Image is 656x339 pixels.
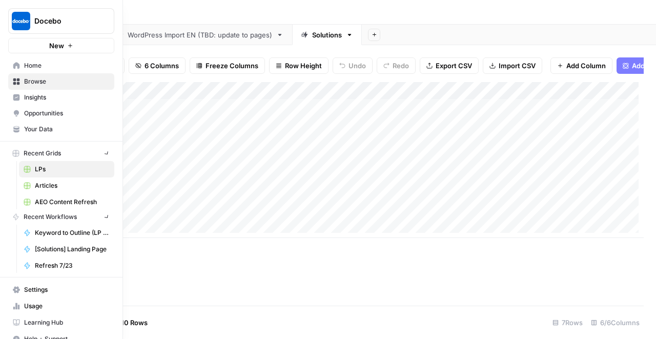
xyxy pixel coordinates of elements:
span: Settings [24,285,110,294]
a: LPs [19,161,114,177]
span: Opportunities [24,109,110,118]
span: Import CSV [499,61,536,71]
span: Export CSV [436,61,472,71]
a: Home [8,57,114,74]
img: Docebo Logo [12,12,30,30]
span: Redo [393,61,409,71]
span: [Solutions] Landing Page [35,245,110,254]
button: 6 Columns [129,57,186,74]
span: Refresh 7/23 [35,261,110,270]
button: Export CSV [420,57,479,74]
span: New [49,41,64,51]
span: 6 Columns [145,61,179,71]
span: Browse [24,77,110,86]
a: Refresh 7/23 [19,257,114,274]
span: Your Data [24,125,110,134]
span: Undo [348,61,366,71]
a: AEO Content Refresh [19,194,114,210]
span: Articles [35,181,110,190]
a: Solutions [292,25,362,45]
a: Articles [19,177,114,194]
div: 7 Rows [548,314,587,331]
div: Solutions [312,30,342,40]
button: Row Height [269,57,329,74]
a: Keyword to Outline (LP version) [19,225,114,241]
a: Settings [8,282,114,298]
button: Recent Workflows [8,209,114,225]
a: Insights [8,89,114,106]
span: Insights [24,93,110,102]
button: Workspace: Docebo [8,8,114,34]
button: Redo [377,57,416,74]
div: 6/6 Columns [587,314,644,331]
span: Learning Hub [24,318,110,327]
a: Your Data [8,121,114,137]
a: [Solutions] Landing Page [19,241,114,257]
span: Add 10 Rows [107,317,148,328]
button: Add Column [550,57,612,74]
span: AEO Content Refresh [35,197,110,207]
button: Import CSV [483,57,542,74]
span: Docebo [34,16,96,26]
span: Freeze Columns [206,61,258,71]
a: Browse [8,73,114,90]
span: Add Column [566,61,606,71]
span: Keyword to Outline (LP version) [35,228,110,237]
a: Opportunities [8,105,114,122]
button: Undo [333,57,373,74]
span: LPs [35,165,110,174]
span: Usage [24,302,110,311]
button: New [8,38,114,53]
button: Recent Grids [8,146,114,161]
span: Recent Grids [24,149,61,158]
a: WordPress Import EN (TBD: update to pages) [108,25,292,45]
a: Learning Hub [8,314,114,331]
a: Usage [8,298,114,314]
div: WordPress Import EN (TBD: update to pages) [128,30,272,40]
span: Row Height [285,61,322,71]
span: Home [24,61,110,70]
span: Recent Workflows [24,212,77,222]
button: Freeze Columns [190,57,265,74]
